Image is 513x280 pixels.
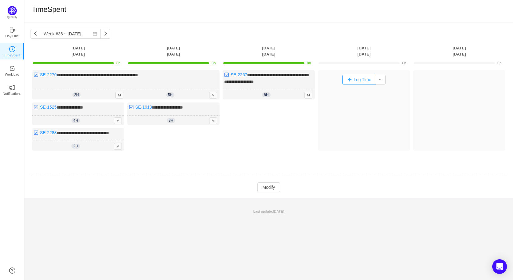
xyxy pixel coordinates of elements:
span: 8h [262,92,270,97]
input: Select a week [40,29,101,39]
span: M [115,92,123,99]
p: Quantify [7,15,17,20]
span: M [114,143,122,150]
a: icon: question-circle [9,267,15,274]
a: icon: coffeeDay One [9,29,15,35]
img: 10318 [34,105,38,109]
span: [DATE] [273,209,284,213]
button: Log Time [342,75,376,84]
span: 0h [497,61,501,65]
i: icon: calendar [93,32,97,36]
span: Last update: [253,209,284,213]
a: SE-2270 [40,72,56,77]
span: 2h [71,144,80,149]
span: 8h [212,61,216,65]
th: [DATE] [DATE] [126,45,221,57]
span: M [209,92,217,99]
i: icon: inbox [9,65,15,71]
h1: TimeSpent [32,5,66,14]
p: Workload [5,72,19,77]
img: 10318 [224,72,229,77]
span: M [304,92,312,99]
p: TimeSpent [4,52,20,58]
span: 0h [402,61,406,65]
span: 2h [72,92,81,97]
a: SE-2288 [40,130,56,135]
span: M [209,117,217,124]
a: SE-1525 [40,105,56,109]
div: Open Intercom Messenger [492,259,507,274]
p: Day One [5,33,19,39]
th: [DATE] [DATE] [316,45,412,57]
a: icon: inboxWorkload [9,67,15,73]
button: Modify [257,182,280,192]
a: SE-2267 [231,72,247,77]
img: Quantify [8,6,17,15]
span: 8h [307,61,311,65]
img: 10318 [34,72,38,77]
button: icon: left [31,29,40,39]
button: icon: ellipsis [376,75,386,84]
p: Notifications [3,91,21,96]
th: [DATE] [DATE] [221,45,316,57]
span: 4h [71,118,80,123]
span: 5h [166,92,174,97]
span: 8h [116,61,120,65]
th: [DATE] [DATE] [31,45,126,57]
button: icon: right [100,29,110,39]
i: icon: clock-circle [9,46,15,52]
span: M [114,117,122,124]
i: icon: notification [9,84,15,91]
a: SE-1613 [135,105,152,109]
a: icon: clock-circleTimeSpent [9,48,15,54]
span: 3h [167,118,175,123]
img: 10318 [34,130,38,135]
img: 10318 [129,105,134,109]
th: [DATE] [DATE] [412,45,507,57]
i: icon: coffee [9,27,15,33]
a: icon: notificationNotifications [9,86,15,92]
